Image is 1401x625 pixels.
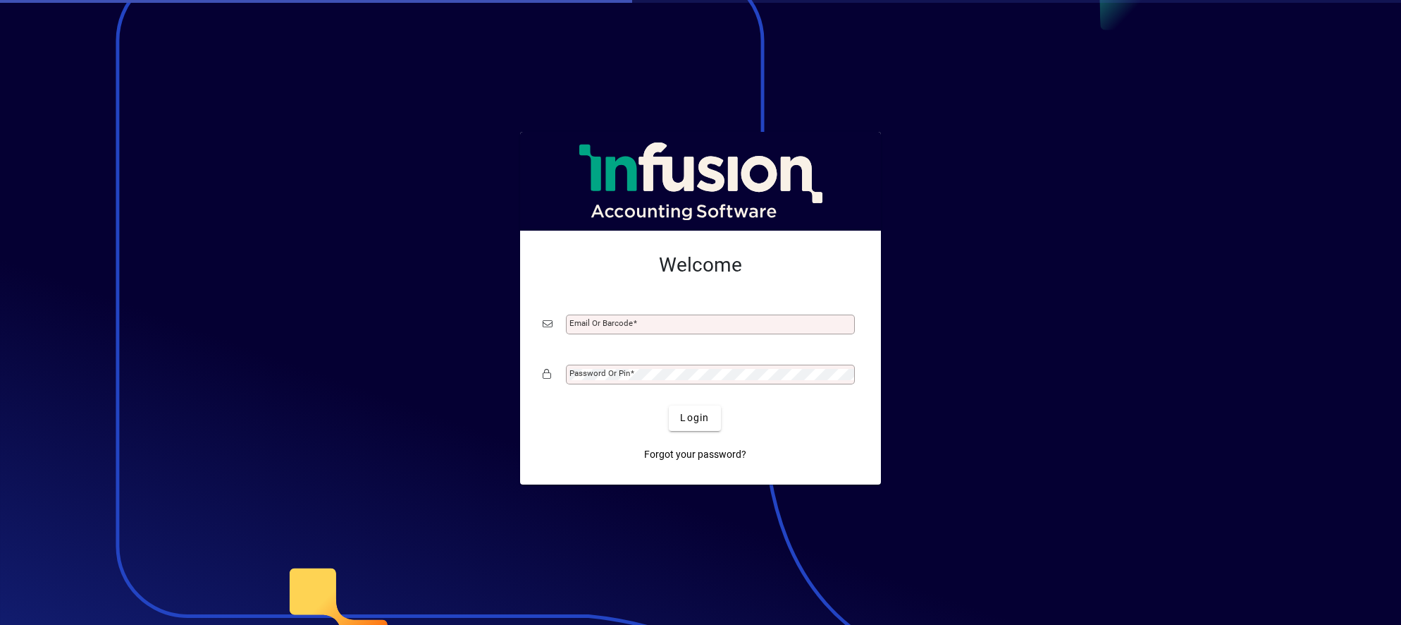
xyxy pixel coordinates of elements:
button: Login [669,406,720,431]
h2: Welcome [543,253,858,277]
mat-label: Email or Barcode [569,318,633,328]
span: Login [680,411,709,425]
span: Forgot your password? [644,447,746,462]
a: Forgot your password? [638,442,752,468]
mat-label: Password or Pin [569,368,630,378]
